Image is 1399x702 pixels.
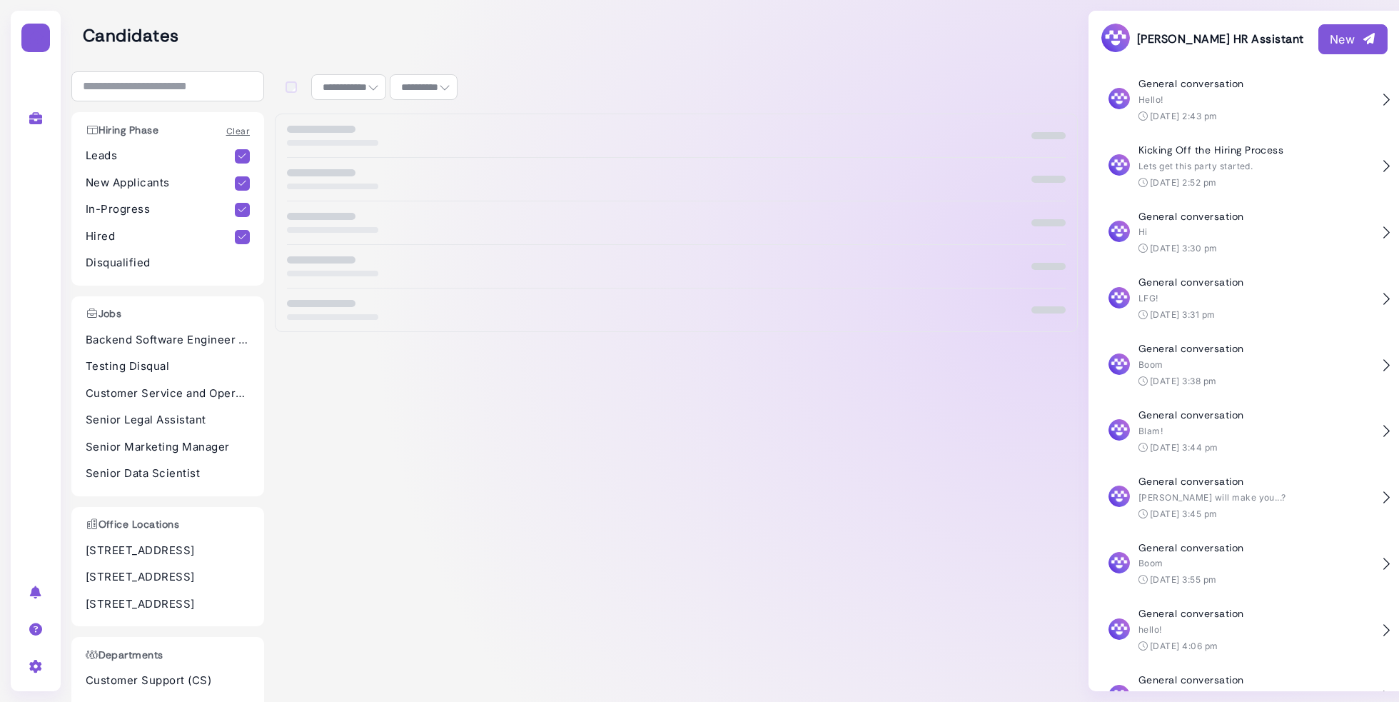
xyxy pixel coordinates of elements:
[1138,94,1163,105] span: Hello!
[1138,293,1158,304] span: LFG!
[1330,31,1376,48] div: New
[1138,624,1162,635] span: hello!
[86,596,250,613] p: [STREET_ADDRESS]
[1150,574,1217,585] time: [DATE] 3:55 pm
[1138,343,1374,355] h4: General conversation
[86,412,250,428] p: Senior Legal Assistant
[1100,67,1388,134] button: General conversation Hello! [DATE] 2:43 pm
[86,229,235,245] p: Hired
[1138,78,1374,90] h4: General conversation
[1100,332,1388,398] button: General conversation Boom [DATE] 3:38 pm
[86,466,250,482] p: Senior Data Scientist
[86,569,250,586] p: [STREET_ADDRESS]
[1100,22,1303,56] h3: [PERSON_NAME] HR Assistant
[1138,674,1374,686] h4: General conversation
[1100,398,1388,465] button: General conversation Blam! [DATE] 3:44 pm
[1138,144,1374,156] h4: Kicking Off the Hiring Process
[1150,243,1218,254] time: [DATE] 3:30 pm
[86,148,235,164] p: Leads
[1150,641,1218,651] time: [DATE] 4:06 pm
[1138,426,1163,436] span: Blam!
[1100,134,1388,200] button: Kicking Off the Hiring Process Lets get this party started. [DATE] 2:52 pm
[1138,359,1163,370] span: Boom
[1138,691,1218,701] span: What time is love?
[86,673,250,689] p: Customer Support (CS)
[83,26,1078,46] h2: Candidates
[1100,597,1388,663] button: General conversation hello! [DATE] 4:06 pm
[1100,531,1388,598] button: General conversation Boom [DATE] 3:55 pm
[226,126,250,136] a: Clear
[1100,465,1388,531] button: General conversation [PERSON_NAME] will make you...? [DATE] 3:45 pm
[1138,476,1374,488] h4: General conversation
[86,358,250,375] p: Testing Disqual
[1150,111,1218,121] time: [DATE] 2:43 pm
[1138,161,1253,171] span: Lets get this party started.
[1150,309,1216,320] time: [DATE] 3:31 pm
[1138,542,1374,554] h4: General conversation
[1150,442,1218,453] time: [DATE] 3:44 pm
[1138,276,1374,289] h4: General conversation
[86,386,250,402] p: Customer Service and Operations Specialist
[1138,608,1374,620] h4: General conversation
[86,439,250,456] p: Senior Marketing Manager
[1138,492,1286,503] span: [PERSON_NAME] will make you...?
[1318,24,1388,54] button: New
[1150,376,1217,386] time: [DATE] 3:38 pm
[86,543,250,559] p: [STREET_ADDRESS]
[86,255,250,271] p: Disqualified
[1150,177,1217,188] time: [DATE] 2:52 pm
[1138,211,1374,223] h4: General conversation
[1150,508,1218,519] time: [DATE] 3:45 pm
[1138,226,1148,237] span: Hi
[1138,558,1163,568] span: Boom
[86,175,235,191] p: New Applicants
[79,649,171,661] h3: Departments
[79,518,186,531] h3: Office Locations
[1100,266,1388,332] button: General conversation LFG! [DATE] 3:31 pm
[79,124,166,136] h3: Hiring Phase
[1100,200,1388,266] button: General conversation Hi [DATE] 3:30 pm
[1138,409,1374,421] h4: General conversation
[86,332,250,349] p: Backend Software Engineer (Node.JS)
[86,201,235,218] p: In-Progress
[79,308,128,320] h3: Jobs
